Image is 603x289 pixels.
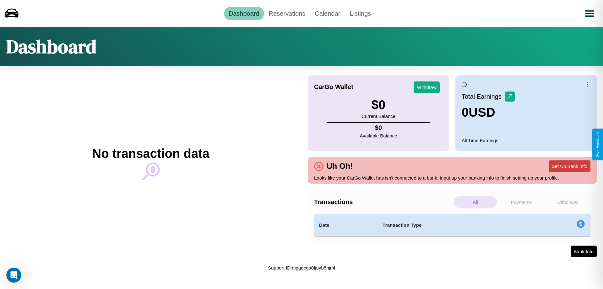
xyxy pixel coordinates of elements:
[264,7,310,20] a: Reservations
[546,196,589,208] p: Withdraws
[462,105,515,119] h3: 0 USD
[319,221,372,229] h4: Date
[500,196,543,208] p: Payments
[92,147,209,161] h2: No transaction data
[345,7,376,20] a: Listings
[323,162,356,171] h4: Uh Oh!
[581,5,598,22] button: Open menu
[6,34,96,59] h1: Dashboard
[268,264,335,272] p: Support ID: mggqcga0fjuyb8hjml
[314,83,353,91] h4: CarGo Wallet
[310,7,345,20] a: Calendar
[361,98,395,112] h3: $ 0
[314,198,452,206] h4: Transactions
[571,246,597,257] button: Bank Info
[360,131,397,140] p: Available Balance
[314,214,590,236] table: simple table
[314,174,590,182] p: Looks like your CarGo Wallet has isn't connected to a bank. Input up your banking info to finish ...
[6,268,21,283] iframe: Intercom live chat
[224,7,264,20] a: Dashboard
[360,124,397,131] h4: $ 0
[549,160,590,172] button: Set Up Bank Info
[414,81,440,93] button: Withdraw
[454,196,497,208] p: All
[462,136,590,145] p: All Time Earnings
[462,91,505,102] p: Total Earnings
[595,132,600,157] div: Give Feedback
[361,112,395,120] p: Current Balance
[383,221,525,229] h4: Transaction Type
